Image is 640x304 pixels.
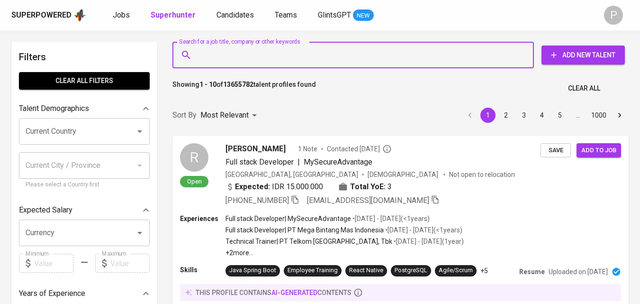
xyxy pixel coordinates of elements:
[172,80,316,97] p: Showing of talent profiles found
[297,157,300,168] span: |
[549,267,608,276] p: Uploaded on [DATE]
[327,144,392,154] span: Contacted [DATE]
[498,108,514,123] button: Go to page 2
[604,6,623,25] div: P
[225,143,286,155] span: [PERSON_NAME]
[199,81,216,88] b: 1 - 10
[225,170,358,179] div: [GEOGRAPHIC_DATA], [GEOGRAPHIC_DATA]
[19,49,150,64] h6: Filters
[225,237,392,246] p: Technical Trainer | PT Telkom [GEOGRAPHIC_DATA], Tbk
[541,143,571,158] button: Save
[395,266,427,275] div: PostgreSQL
[223,81,253,88] b: 13655782
[298,144,317,154] span: 1 Note
[461,108,629,123] nav: pagination navigation
[19,103,89,114] p: Talent Demographics
[19,288,85,299] p: Years of Experience
[133,226,146,240] button: Open
[449,170,515,179] p: Not open to relocation
[516,108,532,123] button: Go to page 3
[288,266,338,275] div: Employee Training
[350,181,386,193] b: Total YoE:
[480,266,488,276] p: +5
[581,145,616,156] span: Add to job
[439,266,473,275] div: Agile/Scrum
[275,10,297,19] span: Teams
[388,181,392,193] span: 3
[235,181,270,193] b: Expected:
[183,177,206,185] span: Open
[229,266,276,275] div: Java Spring Boot
[275,9,299,21] a: Teams
[113,9,132,21] a: Jobs
[19,204,72,216] p: Expected Salary
[353,11,374,20] span: NEW
[34,254,73,273] input: Value
[26,180,143,190] p: Please select a Country first
[588,108,609,123] button: Go to page 1000
[271,289,317,296] span: AI-generated
[11,10,72,21] div: Superpowered
[19,201,150,220] div: Expected Salary
[564,80,604,97] button: Clear All
[225,248,464,258] p: +2 more ...
[27,75,142,87] span: Clear All filters
[200,110,249,121] p: Most Relevant
[19,99,150,118] div: Talent Demographics
[392,237,464,246] p: • [DATE] - [DATE] ( 1 year )
[151,10,196,19] b: Superhunter
[225,196,289,205] span: [PHONE_NUMBER]
[216,10,254,19] span: Candidates
[11,8,86,22] a: Superpoweredapp logo
[307,196,429,205] span: [EMAIL_ADDRESS][DOMAIN_NAME]
[577,143,621,158] button: Add to job
[196,288,352,297] p: this profile contains contents
[225,214,351,223] p: Full stack Developer | MySecureAdvantage
[568,83,600,94] span: Clear All
[552,108,568,123] button: Go to page 5
[180,265,225,275] p: Skills
[225,157,294,166] span: Full stack Developer
[545,145,566,156] span: Save
[382,144,392,154] svg: By Batam recruiter
[541,46,625,64] button: Add New Talent
[612,108,627,123] button: Go to next page
[180,143,208,172] div: R
[113,10,130,19] span: Jobs
[225,225,384,235] p: Full stack Developer | PT Mega Bintang Mas Indonesia
[480,108,496,123] button: page 1
[349,266,383,275] div: React Native
[19,72,150,90] button: Clear All filters
[133,125,146,138] button: Open
[549,49,617,61] span: Add New Talent
[19,284,150,303] div: Years of Experience
[570,111,586,120] div: …
[534,108,550,123] button: Go to page 4
[318,9,374,21] a: GlintsGPT NEW
[216,9,256,21] a: Candidates
[225,181,323,193] div: IDR 15.000.000
[351,214,430,223] p: • [DATE] - [DATE] ( <1 years )
[287,144,294,152] img: yH5BAEAAAAALAAAAAABAAEAAAIBRAA7
[110,254,150,273] input: Value
[73,8,86,22] img: app logo
[519,267,545,276] p: Resume
[384,225,462,235] p: • [DATE] - [DATE] ( <1 years )
[304,157,372,166] span: MySecureAdvantage
[180,214,225,223] p: Experiences
[368,170,440,179] span: [DEMOGRAPHIC_DATA]
[151,9,198,21] a: Superhunter
[172,110,197,121] p: Sort By
[318,10,351,19] span: GlintsGPT
[200,107,260,124] div: Most Relevant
